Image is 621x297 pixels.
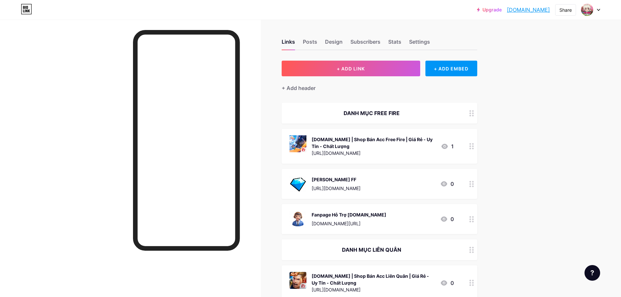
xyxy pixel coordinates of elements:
[350,38,380,50] div: Subscribers
[312,176,361,183] div: [PERSON_NAME] FF
[441,142,454,150] div: 1
[312,273,435,286] div: [DOMAIN_NAME] | Shop Bán Acc Liên Quân | Giá Rẻ - Uy Tín - Chất Lượng
[312,220,386,227] div: [DOMAIN_NAME][URL]
[289,109,454,117] div: DANH MỤC FREE FIRE
[388,38,401,50] div: Stats
[325,38,343,50] div: Design
[559,7,572,13] div: Share
[425,61,477,76] div: + ADD EMBED
[337,66,365,71] span: + ADD LINK
[303,38,317,50] div: Posts
[312,136,436,150] div: [DOMAIN_NAME] | Shop Bán Acc Free Fire | Giá Rẻ - Uy Tín - Chất Lượng
[289,246,454,254] div: DANH MỤC LIÊN QUÂN
[312,185,361,192] div: [URL][DOMAIN_NAME]
[282,38,295,50] div: Links
[440,215,454,223] div: 0
[282,84,316,92] div: + Add header
[581,4,593,16] img: Gia Huy Phạm
[409,38,430,50] div: Settings
[282,61,420,76] button: + ADD LINK
[507,6,550,14] a: [DOMAIN_NAME]
[477,7,502,12] a: Upgrade
[289,211,306,228] img: Fanpage Hỗ Trợ ShopHaoQuang.Com
[440,279,454,287] div: 0
[440,180,454,188] div: 0
[312,211,386,218] div: Fanpage Hỗ Trợ [DOMAIN_NAME]
[312,150,436,156] div: [URL][DOMAIN_NAME]
[312,286,435,293] div: [URL][DOMAIN_NAME]
[289,272,306,289] img: LIENQUAN3S.COM | Shop Bán Acc Liên Quân | Giá Rẻ - Uy Tín - Chất Lượng
[289,175,306,192] img: Mua Kim Cương FF
[289,135,306,152] img: SHOPHAOQUANG.COM | Shop Bán Acc Free Fire | Giá Rẻ - Uy Tín - Chất Lượng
